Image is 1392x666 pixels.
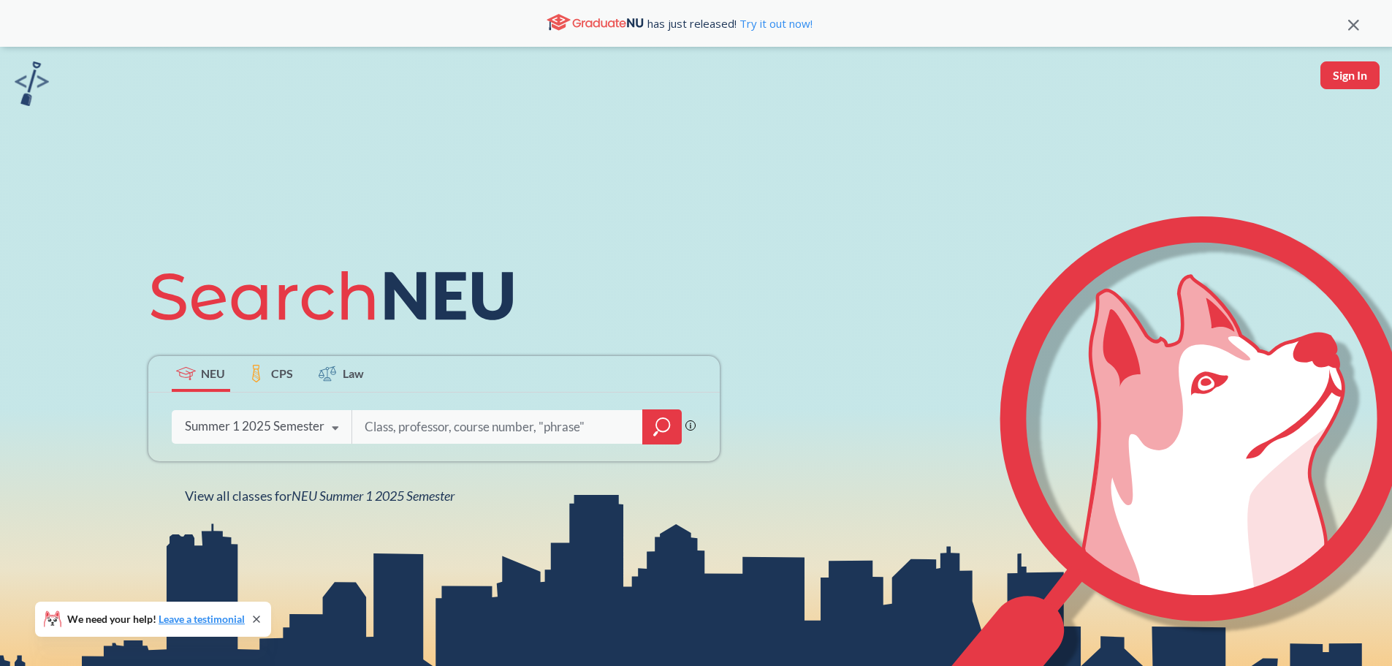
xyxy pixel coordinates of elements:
[185,418,324,434] div: Summer 1 2025 Semester
[737,16,813,31] a: Try it out now!
[653,417,671,437] svg: magnifying glass
[642,409,682,444] div: magnifying glass
[185,488,455,504] span: View all classes for
[15,61,49,110] a: sandbox logo
[15,61,49,106] img: sandbox logo
[1320,61,1380,89] button: Sign In
[67,614,245,624] span: We need your help!
[159,613,245,625] a: Leave a testimonial
[363,412,632,442] input: Class, professor, course number, "phrase"
[201,365,225,382] span: NEU
[343,365,364,382] span: Law
[647,15,813,31] span: has just released!
[292,488,455,504] span: NEU Summer 1 2025 Semester
[271,365,293,382] span: CPS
